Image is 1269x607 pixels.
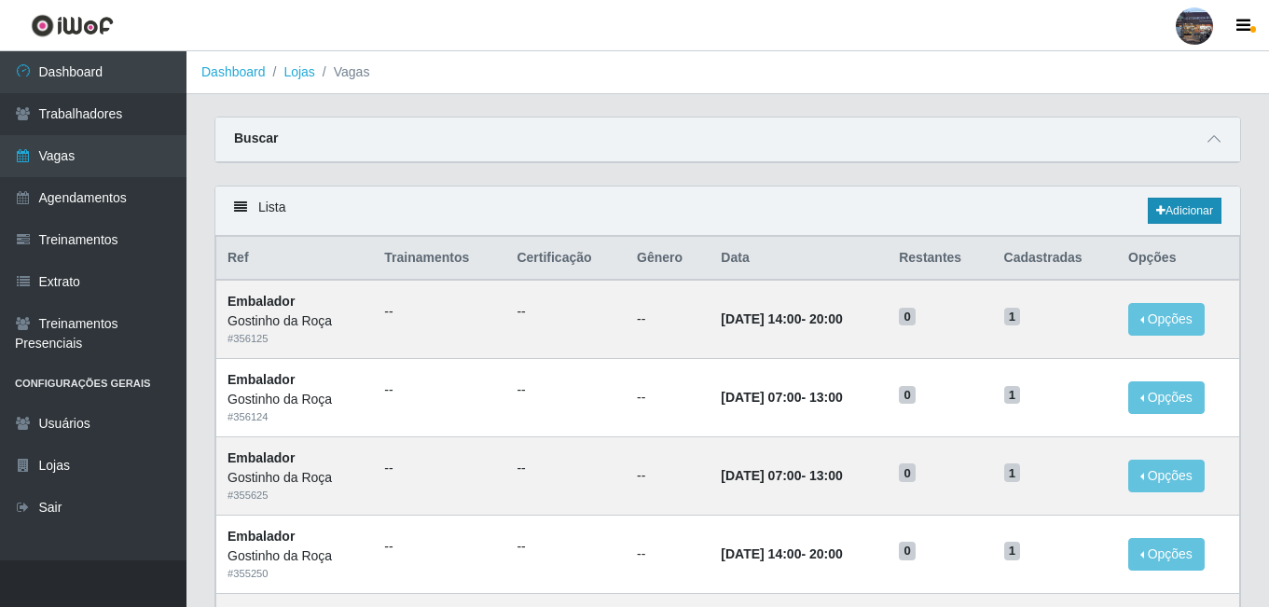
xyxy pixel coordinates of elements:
[899,542,916,560] span: 0
[228,529,295,544] strong: Embalador
[809,311,843,326] time: 20:00
[721,468,801,483] time: [DATE] 07:00
[888,237,992,281] th: Restantes
[1004,308,1021,326] span: 1
[721,390,842,405] strong: -
[626,237,710,281] th: Gênero
[517,537,614,557] ul: --
[228,331,362,347] div: # 356125
[626,515,710,593] td: --
[228,546,362,566] div: Gostinho da Roça
[228,468,362,488] div: Gostinho da Roça
[721,311,842,326] strong: -
[283,64,314,79] a: Lojas
[215,186,1240,236] div: Lista
[1148,198,1221,224] a: Adicionar
[384,537,494,557] ul: --
[517,459,614,478] ul: --
[809,390,843,405] time: 13:00
[1128,303,1205,336] button: Opções
[234,131,278,145] strong: Buscar
[228,390,362,409] div: Gostinho da Roça
[809,468,843,483] time: 13:00
[373,237,505,281] th: Trainamentos
[186,51,1269,94] nav: breadcrumb
[1117,237,1239,281] th: Opções
[710,237,888,281] th: Data
[993,237,1118,281] th: Cadastradas
[1128,538,1205,571] button: Opções
[899,386,916,405] span: 0
[228,372,295,387] strong: Embalador
[228,409,362,425] div: # 356124
[721,311,801,326] time: [DATE] 14:00
[517,302,614,322] ul: --
[899,463,916,482] span: 0
[1004,542,1021,560] span: 1
[384,459,494,478] ul: --
[809,546,843,561] time: 20:00
[384,302,494,322] ul: --
[721,390,801,405] time: [DATE] 07:00
[228,488,362,504] div: # 355625
[626,436,710,515] td: --
[384,380,494,400] ul: --
[228,311,362,331] div: Gostinho da Roça
[201,64,266,79] a: Dashboard
[228,294,295,309] strong: Embalador
[721,546,801,561] time: [DATE] 14:00
[517,380,614,400] ul: --
[899,308,916,326] span: 0
[626,359,710,437] td: --
[505,237,626,281] th: Certificação
[228,566,362,582] div: # 355250
[31,14,114,37] img: CoreUI Logo
[1128,460,1205,492] button: Opções
[1128,381,1205,414] button: Opções
[228,450,295,465] strong: Embalador
[1004,463,1021,482] span: 1
[216,237,374,281] th: Ref
[721,468,842,483] strong: -
[1004,386,1021,405] span: 1
[315,62,370,82] li: Vagas
[721,546,842,561] strong: -
[626,280,710,358] td: --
